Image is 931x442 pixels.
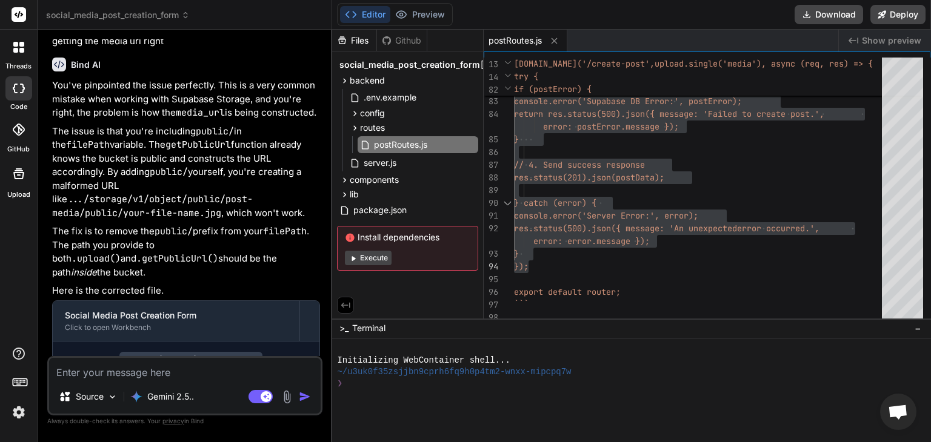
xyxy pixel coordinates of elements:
div: 95 [484,273,498,286]
span: upload.single('media'), async (req, res) => { [655,58,873,69]
span: package.json [352,203,408,217]
span: social_media_post_creation_form [46,9,190,21]
span: error: postError.message }); [543,121,679,132]
p: The fix is to remove the prefix from your . The path you provide to both and should be the path t... [52,225,320,279]
code: public/ [155,225,193,237]
code: .../storage/v1/object/public/post-media/public/your-file-name.jpg [52,193,253,219]
code: filePath [263,225,307,237]
span: Install dependencies [345,231,470,243]
span: 82 [484,84,498,96]
span: } [514,134,519,145]
span: ``` [514,299,529,310]
span: if (postError) { [514,84,592,94]
div: 88 [484,171,498,184]
code: public/ [196,125,234,137]
button: Execute [345,251,392,265]
div: 93 [484,248,498,260]
div: 96 [484,286,498,299]
span: social_media_post_creation_form [339,59,480,71]
span: r); [727,96,742,107]
p: The issue is that you're including in the variable. The function already knows the bucket is publ... [52,125,320,220]
div: 94 [484,260,498,273]
img: settings [8,402,29,423]
img: icon [299,391,311,403]
div: 86 [484,146,498,159]
span: return res.status(500).json({ message: 'Fail [514,108,727,119]
label: GitHub [7,144,30,154]
span: export default router; [514,286,621,297]
div: Click to collapse the range. [499,197,515,209]
p: Always double-check its answers. Your in Bind [47,415,322,427]
span: ❯ [337,378,343,389]
div: 89 [484,184,498,197]
code: .upload() [72,252,121,265]
span: − [915,322,921,334]
div: Social Media Post Creation Form [65,309,287,322]
span: } [514,248,519,259]
div: 87 [484,159,498,171]
span: error occurred.', [737,223,819,234]
div: 85 [484,133,498,146]
span: config [360,107,385,119]
span: components [350,174,399,186]
code: filePath [66,139,110,151]
span: Initializing WebContainer shell... [337,355,510,366]
span: // 4. Send success response [514,159,645,170]
span: privacy [162,417,184,424]
div: 84 [484,108,498,120]
button: Deploy [870,5,926,24]
label: code [10,102,27,112]
span: postRoutes.js [489,35,542,47]
code: .getPublicUrl() [136,252,218,265]
div: 92 [484,222,498,235]
em: inside [71,266,97,278]
code: public/ [150,166,188,178]
h6: Bind AI [71,59,101,71]
a: Open chat [880,394,916,430]
code: getPublicUrl [165,139,231,151]
button: − [912,318,924,338]
p: Gemini 2.5.. [147,391,194,403]
span: } catch (error) { [514,197,596,208]
span: backend [350,74,385,87]
span: 14 [484,71,498,84]
button: Editor [340,6,390,23]
span: console.error('Server Error:', error); [514,210,698,221]
span: try { [514,71,538,82]
p: Source [76,391,104,403]
div: 91 [484,209,498,222]
div: 98 [484,311,498,324]
button: Social Media Post Creation FormClick to open Workbench [53,301,299,341]
p: Here is the corrected file. [52,284,320,298]
span: res.status(201).json(postData); [514,172,664,183]
div: 90 [484,197,498,209]
button: Download [795,5,863,24]
img: attachment [280,390,294,404]
span: lib [350,188,359,200]
span: error: error.message }); [533,236,650,246]
span: res.status(500).json({ message: 'An unexpected [514,223,737,234]
p: You've pinpointed the issue perfectly. This is a very common mistake when working with Supabase S... [52,79,320,120]
span: [DOMAIN_NAME]('/create-post', [514,58,655,69]
label: Upload [7,190,30,200]
span: routes [360,122,385,134]
span: }); [514,261,529,272]
span: >_ [339,322,349,334]
div: Github [377,35,427,47]
div: 83 [484,95,498,108]
div: Create [90,354,262,366]
label: threads [5,61,32,71]
span: 13 [484,58,498,71]
button: Preview [390,6,450,23]
code: backend/routes/postRoutes.js [119,352,262,368]
span: console.error('Supabase DB Error:', postErro [514,96,727,107]
div: 97 [484,299,498,311]
span: server.js [362,156,398,170]
span: Terminal [352,322,385,334]
img: Gemini 2.5 Pro [130,391,142,403]
div: Files [332,35,376,47]
code: media_url [176,107,225,119]
span: .env.example [362,90,418,105]
span: ed to create post.', [727,108,824,119]
span: postRoutes.js [373,137,429,152]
